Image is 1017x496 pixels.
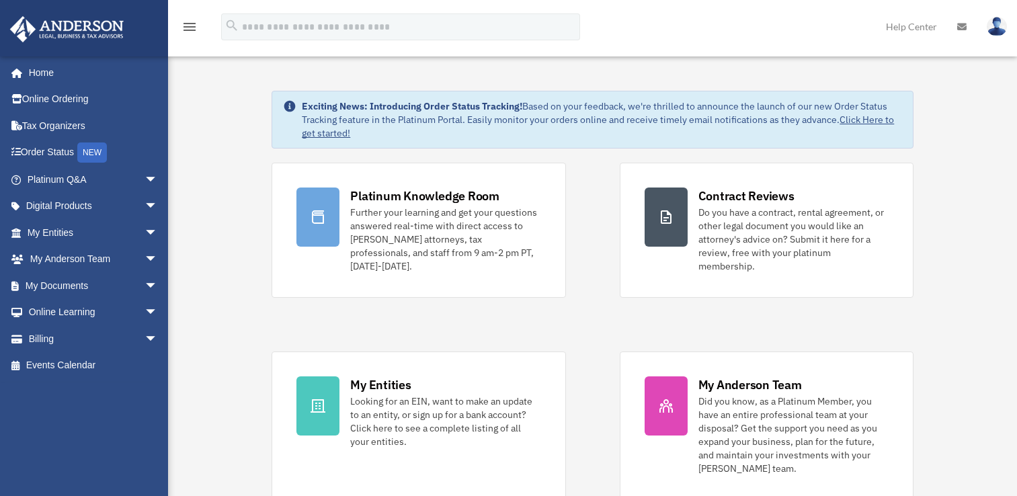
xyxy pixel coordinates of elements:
[620,163,913,298] a: Contract Reviews Do you have a contract, rental agreement, or other legal document you would like...
[9,139,178,167] a: Order StatusNEW
[145,193,171,220] span: arrow_drop_down
[698,395,889,475] div: Did you know, as a Platinum Member, you have an entire professional team at your disposal? Get th...
[698,188,795,204] div: Contract Reviews
[302,100,522,112] strong: Exciting News: Introducing Order Status Tracking!
[350,188,499,204] div: Platinum Knowledge Room
[350,395,540,448] div: Looking for an EIN, want to make an update to an entity, or sign up for a bank account? Click her...
[302,114,894,139] a: Click Here to get started!
[9,299,178,326] a: Online Learningarrow_drop_down
[9,352,178,379] a: Events Calendar
[272,163,565,298] a: Platinum Knowledge Room Further your learning and get your questions answered real-time with dire...
[9,246,178,273] a: My Anderson Teamarrow_drop_down
[9,59,171,86] a: Home
[698,376,802,393] div: My Anderson Team
[145,246,171,274] span: arrow_drop_down
[302,99,901,140] div: Based on your feedback, we're thrilled to announce the launch of our new Order Status Tracking fe...
[145,299,171,327] span: arrow_drop_down
[350,376,411,393] div: My Entities
[987,17,1007,36] img: User Pic
[181,19,198,35] i: menu
[6,16,128,42] img: Anderson Advisors Platinum Portal
[145,219,171,247] span: arrow_drop_down
[9,112,178,139] a: Tax Organizers
[9,219,178,246] a: My Entitiesarrow_drop_down
[9,166,178,193] a: Platinum Q&Aarrow_drop_down
[9,86,178,113] a: Online Ordering
[181,24,198,35] a: menu
[698,206,889,273] div: Do you have a contract, rental agreement, or other legal document you would like an attorney's ad...
[77,142,107,163] div: NEW
[225,18,239,33] i: search
[145,166,171,194] span: arrow_drop_down
[145,272,171,300] span: arrow_drop_down
[350,206,540,273] div: Further your learning and get your questions answered real-time with direct access to [PERSON_NAM...
[9,272,178,299] a: My Documentsarrow_drop_down
[9,193,178,220] a: Digital Productsarrow_drop_down
[145,325,171,353] span: arrow_drop_down
[9,325,178,352] a: Billingarrow_drop_down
